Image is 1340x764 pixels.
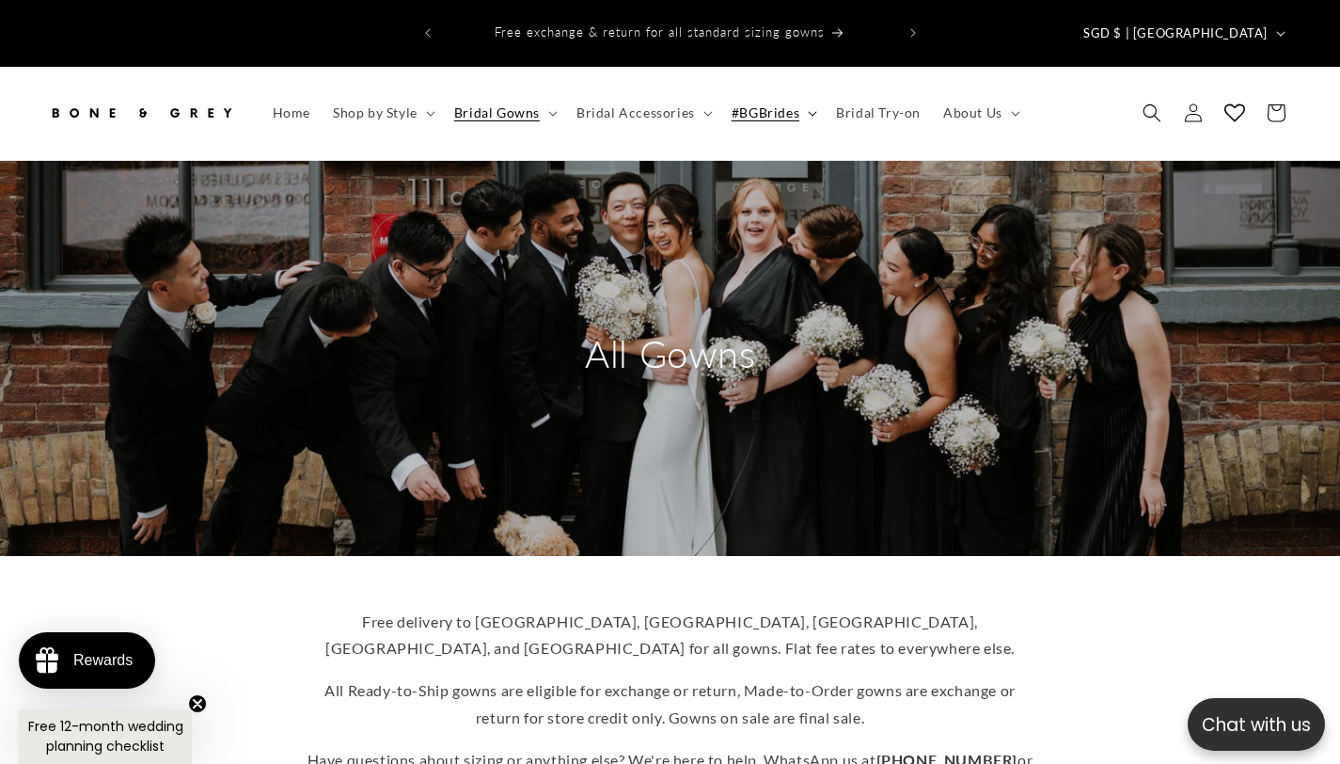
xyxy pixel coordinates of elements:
img: Bone and Grey Bridal [47,92,235,134]
span: Bridal Accessories [576,104,695,121]
summary: Search [1131,92,1173,134]
summary: Bridal Gowns [443,93,565,133]
div: Rewards [73,652,133,669]
span: Home [273,104,310,121]
button: Close teaser [188,694,207,713]
p: All Ready-to-Ship gowns are eligible for exchange or return, Made-to-Order gowns are exchange or ... [304,677,1037,732]
p: Free delivery to [GEOGRAPHIC_DATA], [GEOGRAPHIC_DATA], [GEOGRAPHIC_DATA], [GEOGRAPHIC_DATA], and ... [304,609,1037,663]
div: Free 12-month wedding planning checklistClose teaser [19,709,192,764]
button: Previous announcement [407,15,449,51]
summary: #BGBrides [720,93,825,133]
span: Bridal Try-on [836,104,921,121]
p: Chat with us [1188,711,1325,739]
a: Bone and Grey Bridal [40,86,243,141]
span: Shop by Style [333,104,418,121]
span: Bridal Gowns [454,104,540,121]
span: SGD $ | [GEOGRAPHIC_DATA] [1083,24,1268,43]
a: Bridal Try-on [825,93,932,133]
summary: Shop by Style [322,93,443,133]
a: Home [261,93,322,133]
span: About Us [943,104,1002,121]
summary: About Us [932,93,1028,133]
button: SGD $ | [GEOGRAPHIC_DATA] [1072,15,1293,51]
span: #BGBrides [732,104,799,121]
h2: All Gowns [492,329,849,378]
button: Next announcement [892,15,934,51]
summary: Bridal Accessories [565,93,720,133]
span: Free 12-month wedding planning checklist [28,717,183,756]
button: Open chatbox [1188,698,1325,751]
span: Free exchange & return for all standard sizing gowns [495,24,825,40]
